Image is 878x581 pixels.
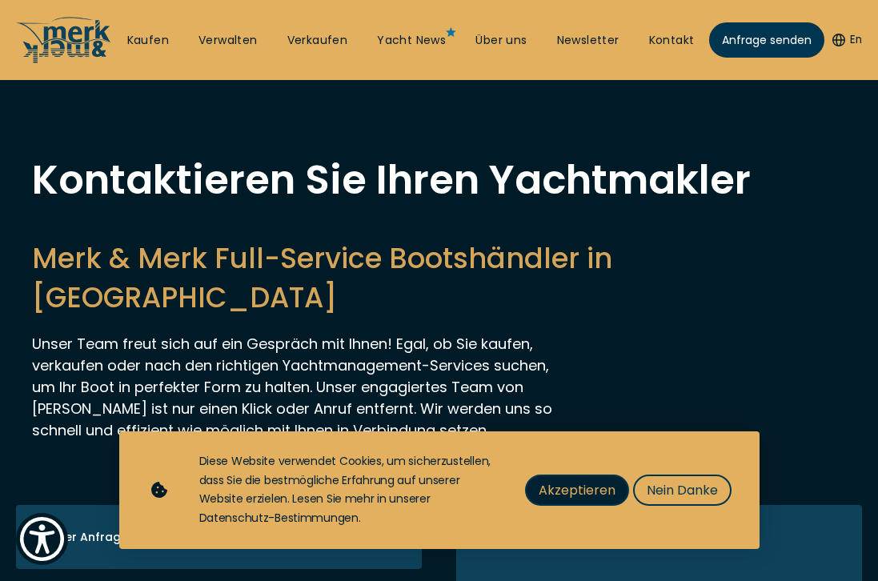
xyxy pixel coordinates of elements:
[475,33,527,49] a: Über uns
[709,22,824,58] a: Anfrage senden
[199,452,493,528] div: Diese Website verwendet Cookies, um sicherzustellen, dass Sie die bestmögliche Erfahrung auf unse...
[32,333,552,441] p: Unser Team freut sich auf ein Gespräch mit Ihnen! Egal, ob Sie kaufen, verkaufen oder nach den ri...
[287,33,348,49] a: Verkaufen
[16,513,68,565] button: Show Accessibility Preferences
[199,510,359,526] a: Datenschutz-Bestimmungen
[127,33,169,49] a: Kaufen
[539,480,615,500] span: Akzeptieren
[36,529,128,546] label: Art der Anfrage
[647,480,718,500] span: Nein Danke
[32,160,846,200] h1: Kontaktieren Sie Ihren Yachtmakler
[198,33,258,49] a: Verwalten
[633,475,732,506] button: Nein Danke
[377,33,446,49] a: Yacht News
[32,238,846,317] h2: Merk & Merk Full-Service Bootshändler in [GEOGRAPHIC_DATA]
[649,33,695,49] a: Kontakt
[525,475,629,506] button: Akzeptieren
[832,32,862,48] button: En
[557,33,619,49] a: Newsletter
[722,32,812,49] span: Anfrage senden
